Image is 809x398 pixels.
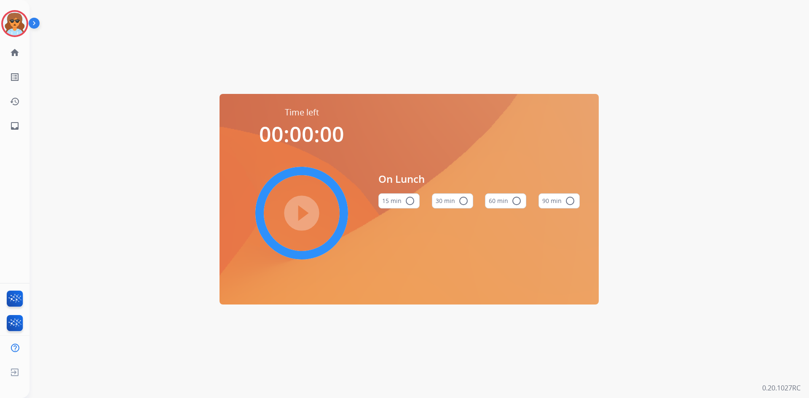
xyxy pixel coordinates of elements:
button: 15 min [378,193,420,208]
img: avatar [3,12,27,35]
mat-icon: history [10,96,20,107]
mat-icon: radio_button_unchecked [405,196,415,206]
button: 90 min [538,193,580,208]
mat-icon: radio_button_unchecked [512,196,522,206]
button: 30 min [432,193,473,208]
span: Time left [285,107,319,118]
span: 00:00:00 [259,120,344,148]
mat-icon: list_alt [10,72,20,82]
mat-icon: inbox [10,121,20,131]
mat-icon: radio_button_unchecked [458,196,469,206]
p: 0.20.1027RC [762,383,801,393]
span: On Lunch [378,171,580,187]
mat-icon: home [10,48,20,58]
button: 60 min [485,193,526,208]
mat-icon: radio_button_unchecked [565,196,575,206]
